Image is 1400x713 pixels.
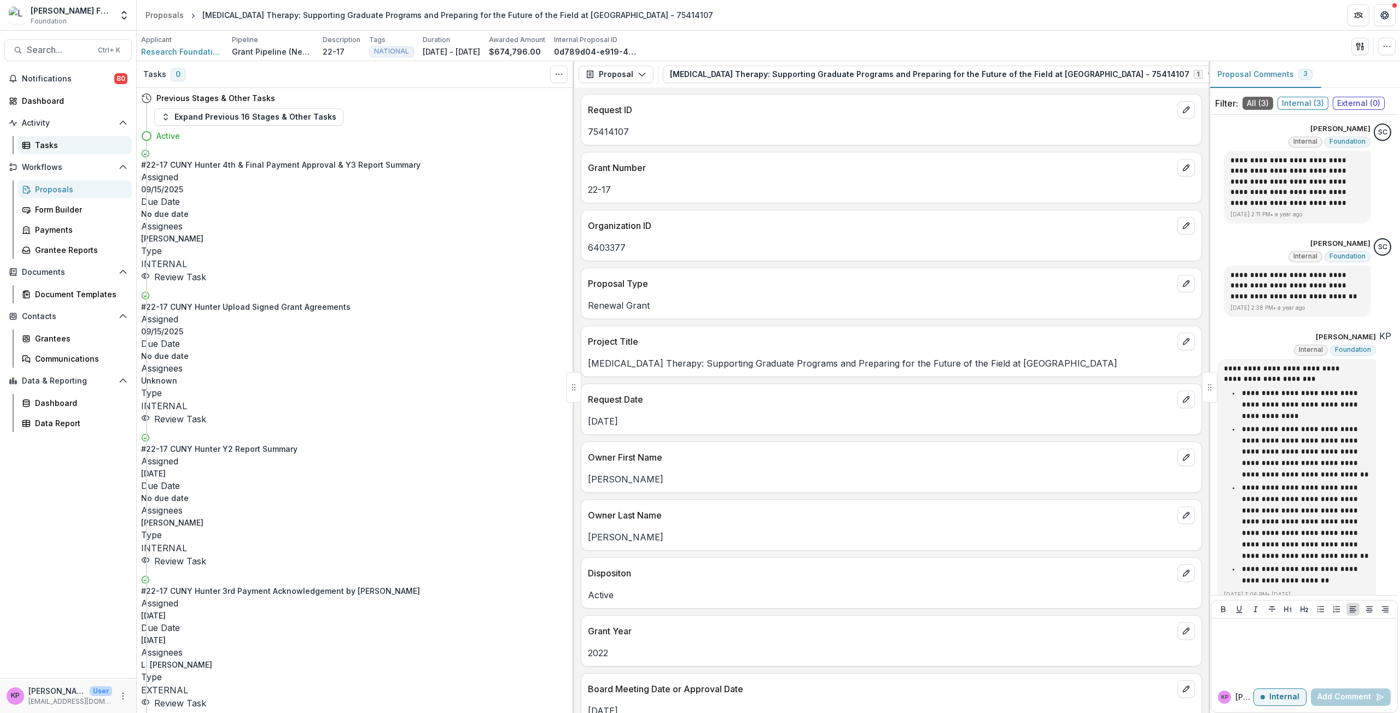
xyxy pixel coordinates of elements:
[116,690,130,703] button: More
[1235,692,1253,703] p: [PERSON_NAME] P
[4,158,132,176] button: Open Workflows
[28,697,112,706] p: [EMAIL_ADDRESS][DOMAIN_NAME]
[141,659,565,670] p: L. [PERSON_NAME]
[4,263,132,281] button: Open Documents
[323,46,345,57] p: 22-17
[141,443,565,455] h5: #22-17 CUNY Hunter Y2 Report Summary
[141,244,565,257] p: Type
[96,44,122,56] div: Ctrl + K
[1310,238,1370,249] p: [PERSON_NAME]
[588,299,1195,312] p: Renewal Grant
[28,685,85,697] p: [PERSON_NAME]
[1293,138,1317,145] span: Internal
[1230,210,1364,219] p: [DATE] 2:11 PM • a year ago
[1378,129,1387,136] div: Sandra Ching
[141,386,565,399] p: Type
[141,159,565,170] h5: #22-17 CUNY Hunter 4th & Final Payment Approval & Y3 Report Summary
[588,415,1195,428] p: [DATE]
[1177,506,1195,524] button: edit
[17,241,132,259] a: Grantee Reports
[232,35,258,45] p: Pipeline
[22,268,114,277] span: Documents
[141,184,565,195] p: 09/15/2025
[1303,70,1308,78] span: 3
[156,130,180,142] h4: Active
[588,588,1195,602] p: Active
[369,35,386,45] p: Tags
[141,46,223,57] a: Research Foundation of CUNY on behalf of Hunter College of CUNY
[141,326,565,337] p: 09/15/2025
[588,335,1173,348] p: Project Title
[423,46,480,57] p: [DATE] - [DATE]
[35,417,123,429] div: Data Report
[579,66,654,83] button: Proposal
[1177,564,1195,582] button: edit
[4,92,132,110] a: Dashboard
[141,350,565,362] p: No due date
[1329,138,1366,145] span: Foundation
[1249,603,1262,616] button: Italicize
[1209,61,1321,88] button: Proposal Comments
[35,333,123,344] div: Grantees
[663,66,1223,83] button: [MEDICAL_DATA] Therapy: Supporting Graduate Programs and Preparing for the Future of the Field at...
[1233,603,1246,616] button: Underline
[588,357,1195,370] p: [MEDICAL_DATA] Therapy: Supporting Graduate Programs and Preparing for the Future of the Field at...
[1230,304,1364,312] p: [DATE] 2:38 PM • a year ago
[489,35,545,45] p: Awarded Amount
[588,103,1173,116] p: Request ID
[1335,346,1371,353] span: Foundation
[143,70,166,79] h3: Tasks
[1333,97,1385,110] span: External ( 0 )
[1177,217,1195,234] button: edit
[31,16,67,26] span: Foundation
[1281,603,1294,616] button: Heading 1
[145,9,184,21] div: Proposals
[35,204,123,215] div: Form Builder
[588,682,1173,696] p: Board Meeting Date or Approval Date
[141,610,565,621] p: [DATE]
[1378,244,1387,251] div: Sandra Ching
[17,329,132,347] a: Grantees
[1346,603,1360,616] button: Align Left
[141,634,565,646] p: [DATE]
[141,698,206,709] a: Review Task
[1277,97,1328,110] span: Internal ( 3 )
[141,670,565,683] p: Type
[141,685,188,696] span: EXTERNAL
[1311,688,1391,706] button: Add Comment
[17,350,132,368] a: Communications
[17,394,132,412] a: Dashboard
[141,528,565,541] p: Type
[423,35,450,45] p: Duration
[1374,4,1396,26] button: Get Help
[22,119,114,128] span: Activity
[550,66,568,83] button: Toggle View Cancelled Tasks
[35,244,123,256] div: Grantee Reports
[141,375,565,386] p: Unknown
[141,195,565,208] p: Due Date
[141,7,188,23] a: Proposals
[141,220,565,233] p: Assignees
[1177,101,1195,119] button: edit
[588,624,1173,638] p: Grant Year
[1177,333,1195,350] button: edit
[1379,603,1392,616] button: Align Right
[1177,275,1195,292] button: edit
[141,504,565,517] p: Assignees
[554,46,636,57] p: 0d789d04-e919-4f4f-8a50-48719ffc0239
[1177,680,1195,698] button: edit
[1379,332,1391,340] div: Khanh Phan
[1347,4,1369,26] button: Partners
[588,161,1173,174] p: Grant Number
[141,208,565,220] p: No due date
[141,585,565,597] h5: #22-17 CUNY Hunter 3rd Payment Acknowledgement by [PERSON_NAME]
[22,74,114,84] span: Notifications
[114,73,127,84] span: 80
[31,5,112,16] div: [PERSON_NAME] Fund for the Blind
[1330,603,1343,616] button: Ordered List
[588,509,1173,522] p: Owner Last Name
[1329,252,1366,260] span: Foundation
[1269,693,1299,702] p: Internal
[588,567,1173,580] p: Dispositon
